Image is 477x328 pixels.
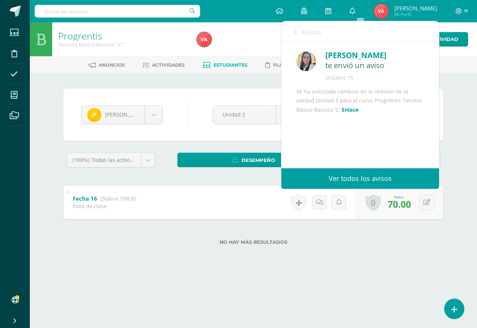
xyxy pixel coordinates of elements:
span: Mi Perfil [394,11,437,17]
img: 29432120d95fce6ca8cfc61a3ff8178c.png [296,51,316,71]
img: 5ef59e455bde36dc0487bc51b4dad64e.png [374,4,389,19]
span: Anuncios [99,62,125,68]
strong: (Sobre 100.0) [100,195,136,202]
span: Avisos [301,28,321,36]
div: Se ha solicitado cambios en la revisión de la unidad Unidad 2 para el curso Progrentis Tercero Bá... [296,87,424,178]
span: [PERSON_NAME] [394,4,437,12]
input: Busca un usuario... [35,5,200,17]
div: Nota de clase [73,203,136,210]
h1: Progrentis [58,31,188,41]
a: [PERSON_NAME] [82,106,162,124]
a: Estudiantes [203,59,247,71]
b: Fecha 16 [73,195,97,202]
span: [PERSON_NAME] [105,111,147,118]
a: Enlace [342,106,359,113]
a: Actividad [412,32,468,47]
a: Actividades [143,59,185,71]
img: da8362b0913d1b42c22b44862719d032.png [87,108,101,122]
a: Planificación [265,59,311,71]
span: 70.00 [388,198,411,210]
span: (100%) [72,156,90,163]
span: Estudiantes [214,62,247,68]
a: Desempeño [177,153,330,167]
a: 0 [366,194,380,211]
label: No hay más resultados [63,239,443,245]
span: Actividad [430,32,458,46]
a: (100%)Todas las actividades de esta unidad [67,153,155,167]
span: Unidad 2 [222,106,266,123]
a: Progrentis [58,29,102,42]
div: Nota: [388,194,411,200]
span: Planificación [273,62,311,68]
div: Tercero Básico Basicos 'C' [58,41,188,48]
span: Actividades [152,62,185,68]
span: Todas las actividades de esta unidad [92,156,184,163]
a: Fecha 16 (Sobre 100.0) [73,193,136,205]
a: Unidad 2 [213,106,294,124]
div: Octubre 15 [325,74,424,82]
div: te envió un aviso [325,61,424,70]
a: Ver todos los avisos [281,168,439,189]
a: Anuncios [89,59,125,71]
img: 5ef59e455bde36dc0487bc51b4dad64e.png [197,32,212,47]
div: [PERSON_NAME] [325,50,424,61]
span: Desempeño [241,153,275,167]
